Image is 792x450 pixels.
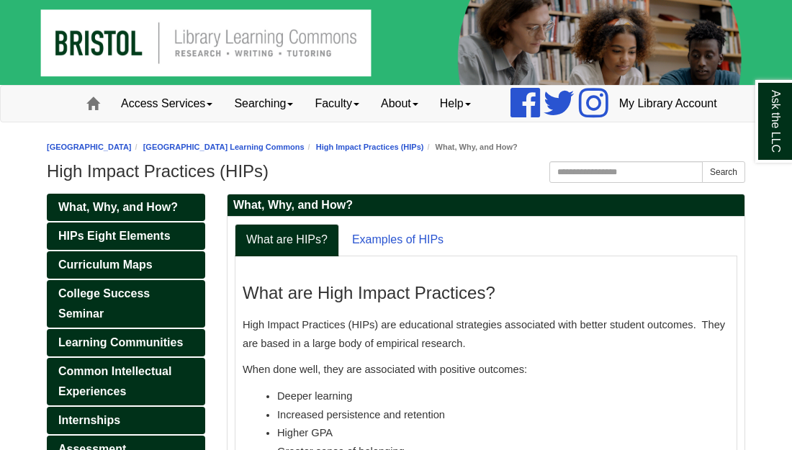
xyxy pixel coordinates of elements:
[243,319,725,349] span: High Impact Practices (HIPs) are educational strategies associated with better student outcomes. ...
[423,140,517,154] li: What, Why, and How?
[58,258,153,271] span: Curriculum Maps
[608,86,728,122] a: My Library Account
[143,143,305,151] a: [GEOGRAPHIC_DATA] Learning Commons
[58,336,183,348] span: Learning Communities
[58,365,171,397] span: Common Intellectual Experiences
[47,280,205,328] a: College Success Seminar
[58,287,150,320] span: College Success Seminar
[47,358,205,405] a: Common Intellectual Experiences
[243,283,495,302] span: What are High Impact Practices?
[429,86,482,122] a: Help
[47,140,745,154] nav: breadcrumb
[341,224,455,256] a: Examples of HIPs
[702,161,745,183] button: Search
[47,407,205,434] a: Internships
[110,86,223,122] a: Access Services
[277,390,352,402] span: Deeper learning
[47,194,205,221] a: What, Why, and How?
[47,143,132,151] a: [GEOGRAPHIC_DATA]
[304,86,370,122] a: Faculty
[316,143,424,151] a: High Impact Practices (HIPs)
[243,364,527,375] span: When done well, they are associated with positive outcomes:
[58,201,178,213] span: What, Why, and How?
[223,86,304,122] a: Searching
[47,251,205,279] a: Curriculum Maps
[58,230,171,242] span: HIPs Eight Elements
[47,161,745,181] h1: High Impact Practices (HIPs)
[58,414,120,426] span: Internships
[370,86,429,122] a: About
[235,224,339,256] a: What are HIPs?
[228,194,744,217] h2: What, Why, and How?
[47,329,205,356] a: Learning Communities
[277,409,445,420] span: Increased persistence and retention
[277,427,333,438] span: Higher GPA
[47,222,205,250] a: HIPs Eight Elements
